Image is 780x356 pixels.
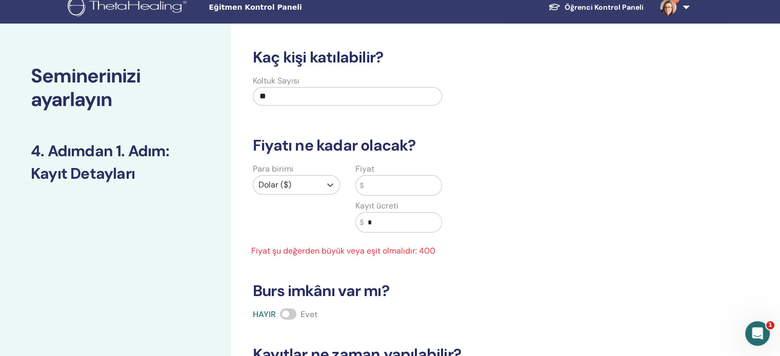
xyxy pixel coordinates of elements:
[745,321,770,346] iframe: Intercom canlı sohbet
[548,3,561,11] img: graduation-cap-white.svg
[253,75,299,86] font: Koltuk Sayısı
[31,163,135,183] font: Kayıt Detayları
[251,245,435,256] font: Fiyat şu değerden büyük veya eşit olmalıdır: 400
[253,309,276,320] font: HAYIR
[253,47,383,67] font: Kaç kişi katılabilir?
[355,200,398,211] font: Kayıt ücreti
[355,163,374,174] font: Fiyat
[253,281,389,301] font: Burs imkânı var mı?
[301,309,317,320] font: Evet
[768,322,772,328] font: 1
[166,141,169,161] font: :
[253,135,416,155] font: Fiyatı ne kadar olacak?
[31,63,141,112] font: Seminerinizi ayarlayın
[360,218,364,226] font: $
[31,141,166,161] font: 4. Adımdan 1. Adım
[209,3,302,11] font: Eğitmen Kontrol Paneli
[253,163,293,174] font: Para birimi
[360,181,364,190] font: $
[565,3,644,12] font: Öğrenci Kontrol Paneli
